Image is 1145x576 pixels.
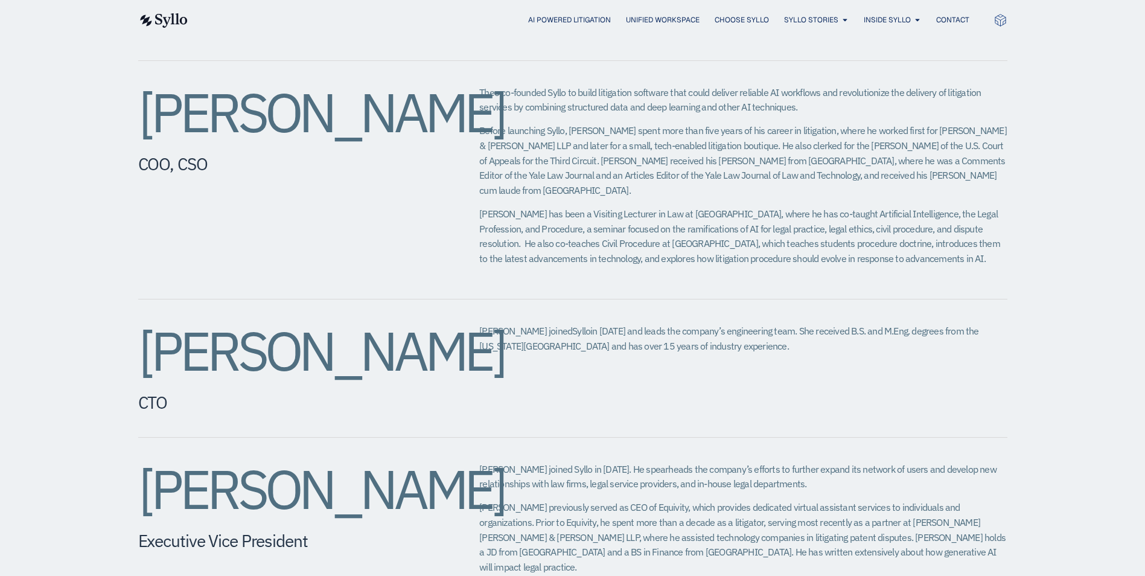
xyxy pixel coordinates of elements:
span: [PERSON_NAME] joined Syllo in [DATE]. He spearheads the company’s efforts to further expand its n... [479,463,997,490]
h5: Executive Vice President​ [138,531,432,551]
h2: [PERSON_NAME] [138,462,432,516]
span: Before launching Syllo, [PERSON_NAME] spent more than five years of his career in litigation, whe... [479,124,1007,196]
div: Menu Toggle [212,14,969,26]
h5: COO, CSO [138,154,432,174]
a: Unified Workspace [626,14,700,25]
a: AI Powered Litigation [528,14,611,25]
a: Syllo Stories [784,14,838,25]
span: in [DATE] and leads the company’s engineering team. She received B.S. and M.Eng. degrees from the... [479,325,978,352]
span: . [787,340,789,352]
span: [PERSON_NAME] joined [479,325,572,337]
img: syllo [138,13,188,28]
span: Syllo [572,325,590,337]
span: [PERSON_NAME] has been a Visiting Lecturer in Law at [GEOGRAPHIC_DATA], where he has co-taught Ar... [479,208,1000,264]
a: Choose Syllo [715,14,769,25]
a: Contact [936,14,969,25]
h2: [PERSON_NAME] [138,324,432,378]
nav: Menu [212,14,969,26]
span: [PERSON_NAME] previously served as CEO of Equivity, which provides dedicated virtual assistant se... [479,501,1006,573]
h5: CTO [138,392,432,413]
span: Theo co-founded Syllo to build litigation software that could deliver reliable AI workflows and r... [479,86,981,114]
a: Inside Syllo [864,14,911,25]
h2: [PERSON_NAME]​ [138,85,432,139]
